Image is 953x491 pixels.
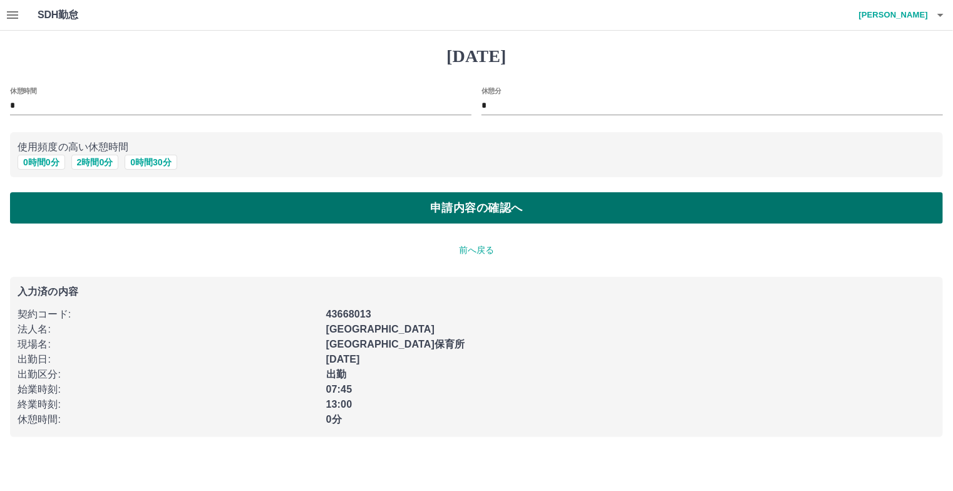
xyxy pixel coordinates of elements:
[18,287,935,297] p: 入力済の内容
[18,322,319,337] p: 法人名 :
[18,397,319,412] p: 終業時刻 :
[18,337,319,352] p: 現場名 :
[326,339,465,349] b: [GEOGRAPHIC_DATA]保育所
[326,384,353,395] b: 07:45
[10,46,943,67] h1: [DATE]
[71,155,119,170] button: 2時間0分
[10,244,943,257] p: 前へ戻る
[18,155,65,170] button: 0時間0分
[326,309,371,319] b: 43668013
[10,192,943,224] button: 申請内容の確認へ
[482,86,502,95] label: 休憩分
[18,352,319,367] p: 出勤日 :
[326,414,342,425] b: 0分
[10,86,36,95] label: 休憩時間
[18,307,319,322] p: 契約コード :
[18,140,935,155] p: 使用頻度の高い休憩時間
[326,324,435,334] b: [GEOGRAPHIC_DATA]
[18,382,319,397] p: 始業時刻 :
[326,354,360,364] b: [DATE]
[326,399,353,410] b: 13:00
[125,155,177,170] button: 0時間30分
[18,367,319,382] p: 出勤区分 :
[326,369,346,380] b: 出勤
[18,412,319,427] p: 休憩時間 :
